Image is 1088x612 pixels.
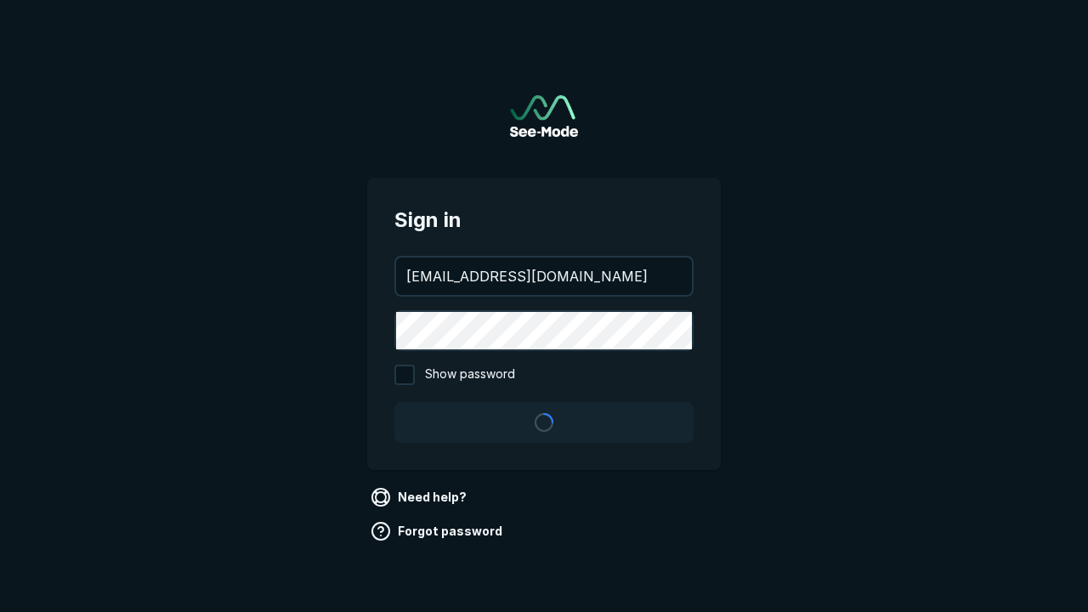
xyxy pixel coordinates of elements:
a: Forgot password [367,518,509,545]
span: Sign in [394,205,694,235]
img: See-Mode Logo [510,95,578,137]
input: your@email.com [396,258,692,295]
span: Show password [425,365,515,385]
a: Need help? [367,484,473,511]
a: Go to sign in [510,95,578,137]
